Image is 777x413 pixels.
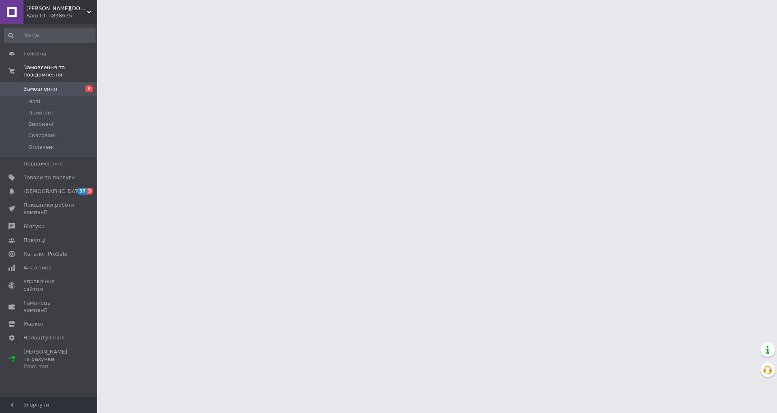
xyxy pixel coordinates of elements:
span: Управління сайтом [23,278,75,292]
span: Показники роботи компанії [23,201,75,216]
span: Товари та послуги [23,174,75,181]
span: Каталог ProSale [23,250,67,258]
span: Покупці [23,237,45,244]
span: 5 [85,85,93,92]
span: [DEMOGRAPHIC_DATA] [23,188,83,195]
span: Замовлення та повідомлення [23,64,97,78]
span: Скасовані [28,132,56,139]
input: Пошук [4,28,96,43]
span: Нові [28,98,40,105]
span: Маркет [23,320,44,328]
span: Виконані [28,121,53,128]
div: Prom топ [23,363,75,370]
span: Гаманець компанії [23,299,75,314]
span: 3 [87,188,93,195]
span: Прийняті [28,109,53,116]
span: Оплачені [28,144,54,151]
span: [PERSON_NAME] та рахунки [23,348,75,371]
span: Замовлення [23,85,57,93]
div: Ваш ID: 3898675 [26,12,97,19]
span: Відгуки [23,223,45,230]
span: Налаштування [23,334,65,341]
span: casto.prom.ua [26,5,87,12]
span: Аналітика [23,264,51,271]
span: Головна [23,50,46,57]
span: Повідомлення [23,160,63,167]
span: 37 [77,188,87,195]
